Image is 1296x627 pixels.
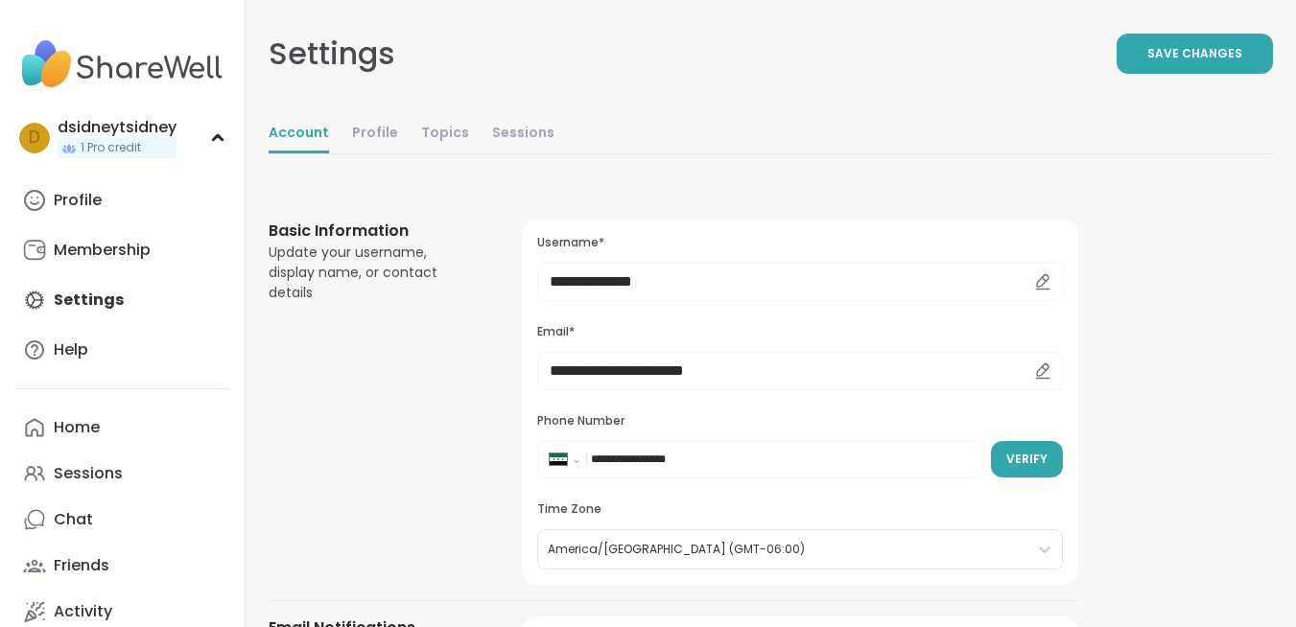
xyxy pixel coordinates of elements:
div: Membership [54,240,151,261]
div: Help [54,339,88,360]
a: Sessions [492,115,554,153]
a: Profile [15,177,229,223]
span: Verify [1006,451,1048,468]
div: Friends [54,555,109,576]
a: Account [269,115,329,153]
a: Chat [15,497,229,543]
a: Profile [352,115,398,153]
a: Help [15,327,229,373]
div: Profile [54,190,102,211]
h3: Time Zone [537,501,1063,518]
div: Home [54,417,100,438]
div: Chat [54,509,93,530]
a: Topics [421,115,469,153]
h3: Email* [537,324,1063,340]
a: Membership [15,227,229,273]
h3: Phone Number [537,413,1063,430]
h3: Basic Information [269,220,476,243]
img: ShareWell Nav Logo [15,31,229,98]
div: Update your username, display name, or contact details [269,243,476,303]
span: Save Changes [1147,45,1242,62]
button: Verify [991,441,1063,477]
a: Sessions [15,451,229,497]
h3: Username* [537,235,1063,251]
span: 1 Pro credit [81,140,141,156]
div: Settings [269,31,395,77]
div: dsidneytsidney [58,117,177,138]
div: Sessions [54,463,123,484]
button: Save Changes [1117,34,1273,74]
a: Home [15,405,229,451]
div: Activity [54,601,112,622]
span: d [29,126,40,151]
a: Friends [15,543,229,589]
